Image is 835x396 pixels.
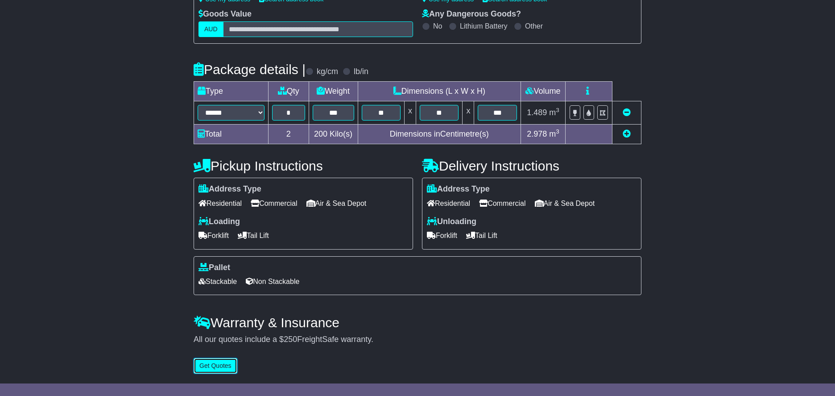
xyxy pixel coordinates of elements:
[549,108,559,117] span: m
[427,196,470,210] span: Residential
[354,67,368,77] label: lb/in
[479,196,525,210] span: Commercial
[460,22,508,30] label: Lithium Battery
[463,101,474,125] td: x
[198,21,223,37] label: AUD
[427,229,457,242] span: Forklift
[194,315,641,330] h4: Warranty & Insurance
[314,129,327,138] span: 200
[269,82,309,101] td: Qty
[527,108,547,117] span: 1.489
[194,62,306,77] h4: Package details |
[198,9,252,19] label: Goods Value
[358,125,521,144] td: Dimensions in Centimetre(s)
[309,82,358,101] td: Weight
[246,275,299,288] span: Non Stackable
[198,196,242,210] span: Residential
[623,129,631,138] a: Add new item
[284,335,297,344] span: 250
[427,217,476,227] label: Unloading
[427,184,490,194] label: Address Type
[317,67,338,77] label: kg/cm
[525,22,543,30] label: Other
[309,125,358,144] td: Kilo(s)
[194,158,413,173] h4: Pickup Instructions
[194,335,641,345] div: All our quotes include a $ FreightSafe warranty.
[358,82,521,101] td: Dimensions (L x W x H)
[422,158,641,173] h4: Delivery Instructions
[466,229,497,242] span: Tail Lift
[535,196,595,210] span: Air & Sea Depot
[306,196,367,210] span: Air & Sea Depot
[405,101,416,125] td: x
[198,217,240,227] label: Loading
[238,229,269,242] span: Tail Lift
[251,196,297,210] span: Commercial
[422,9,521,19] label: Any Dangerous Goods?
[198,184,261,194] label: Address Type
[194,358,237,374] button: Get Quotes
[194,125,269,144] td: Total
[549,129,559,138] span: m
[198,263,230,273] label: Pallet
[556,107,559,113] sup: 3
[521,82,565,101] td: Volume
[198,275,237,288] span: Stackable
[433,22,442,30] label: No
[623,108,631,117] a: Remove this item
[527,129,547,138] span: 2.978
[556,128,559,135] sup: 3
[269,125,309,144] td: 2
[198,229,229,242] span: Forklift
[194,82,269,101] td: Type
